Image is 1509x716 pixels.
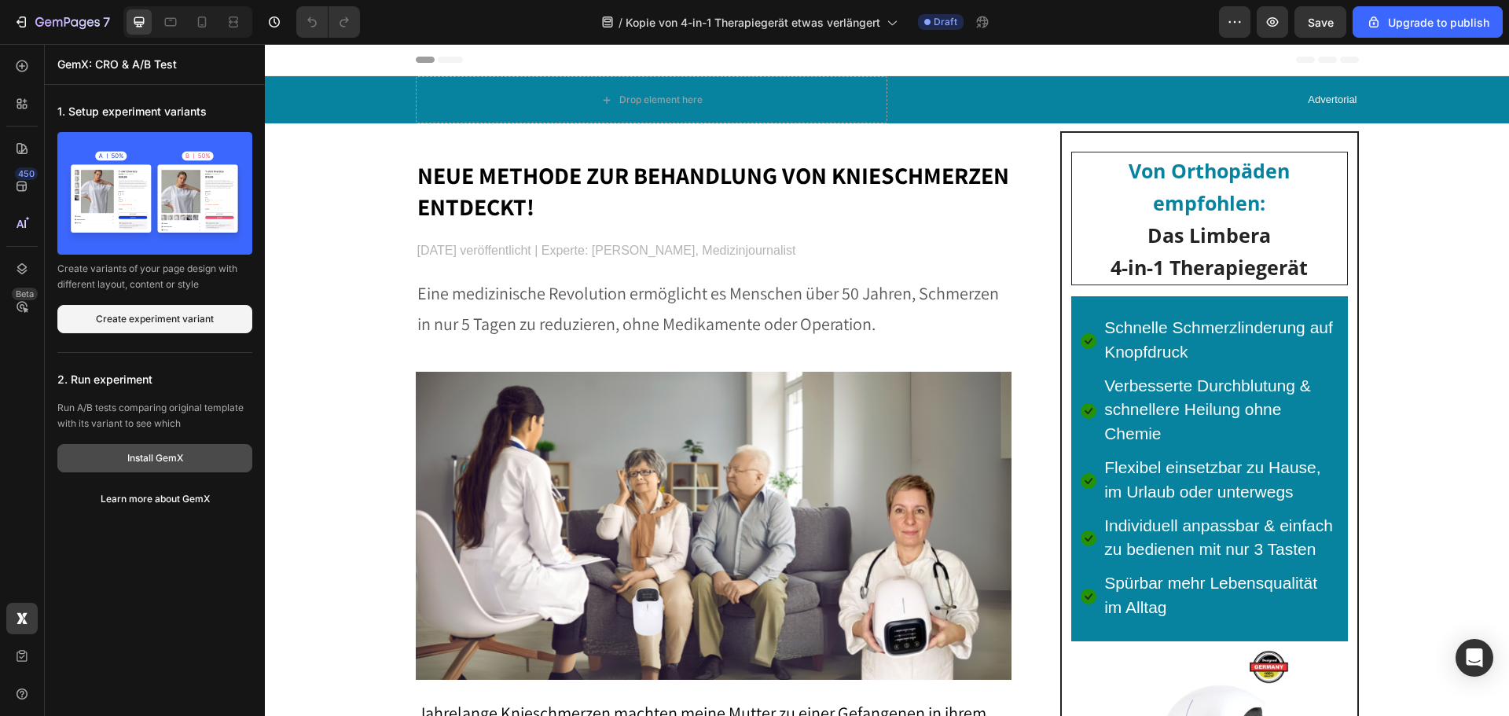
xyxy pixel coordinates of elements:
[934,15,957,29] span: Draft
[152,196,746,218] p: [DATE] veröffentlicht | Experte: [PERSON_NAME], Medizinjournalist
[151,328,747,636] img: Alt Image
[846,210,1043,237] span: 4-in-1 Therapiegerät
[12,288,38,300] div: Beta
[1366,14,1489,31] div: Upgrade to publish
[624,46,1092,64] p: Advertorial
[57,55,177,74] p: GemX: CRO & A/B Test
[354,50,438,62] div: Drop element here
[265,44,1509,716] iframe: Design area
[152,116,744,178] strong: NEUE METHODE ZUR BEHANDLUNG VON KNIESCHMERZEN ENTDECKT!
[839,530,1052,572] span: Spürbar mehr Lebensqualität im Alltag
[1308,16,1334,29] span: Save
[864,113,1025,172] span: Von Orthopäden empfohlen:
[883,178,1006,204] span: Das Limbera
[626,14,880,31] span: Kopie von 4-in-1 Therapiegerät etwas verlängert
[15,167,38,180] div: 450
[839,472,1068,515] span: Individuell anpassbar & einfach zu bedienen mit nur 3 Tasten
[152,238,734,292] span: Eine medizinische Revolution ermöglicht es Menschen über 50 Jahren, Schmerzen in nur 5 Tagen zu r...
[296,6,360,38] div: Undo/Redo
[839,414,1056,457] span: Flexibel einsetzbar zu Hause, im Urlaub oder unterwegs
[101,492,210,506] div: Learn more about GemX
[57,305,252,333] button: Create experiment variant
[1456,639,1493,677] div: Open Intercom Messenger
[839,332,1046,399] span: Verbesserte Durchblutung & schnellere Heilung ohne Chemie
[57,97,252,126] p: 1. Setup experiment variants
[103,13,110,31] p: 7
[619,14,622,31] span: /
[96,312,214,326] div: Create experiment variant
[127,451,183,465] div: Install GemX
[1353,6,1503,38] button: Upgrade to publish
[57,365,252,394] p: 2. Run experiment
[57,485,252,513] button: Learn more about GemX
[57,444,252,472] button: Install GemX
[6,6,117,38] button: 7
[839,274,1068,317] span: Schnelle Schmerzlinderung auf Knopfdruck
[57,400,252,431] p: Run A/B tests comparing original template with its variant to see which
[1294,6,1346,38] button: Save
[57,261,252,292] p: Create variants of your page design with different layout, content or style
[57,132,252,255] img: thumb-overview-838c1426.png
